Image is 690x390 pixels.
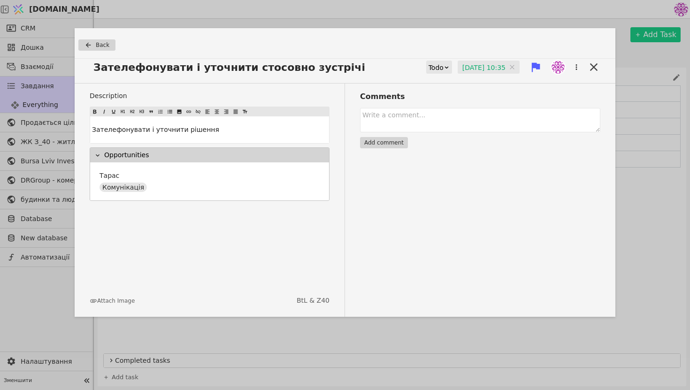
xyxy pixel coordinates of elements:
svg: close [509,64,515,70]
p: Тарас [100,171,119,181]
p: Opportunities [104,150,149,160]
img: de [552,61,565,74]
div: Комунікація [100,183,147,192]
span: Зателефонувати і уточнити стосовно зустрічі [90,60,375,75]
label: Description [90,91,330,101]
span: Зателефонувати і уточнити рішення [92,126,219,133]
a: BtL & Z40 [297,296,330,306]
div: Todo [429,61,444,74]
span: Clear [509,62,515,72]
button: Attach Image [90,297,135,305]
button: Add comment [360,137,408,148]
h3: Comments [360,91,600,102]
span: Back [96,41,109,49]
